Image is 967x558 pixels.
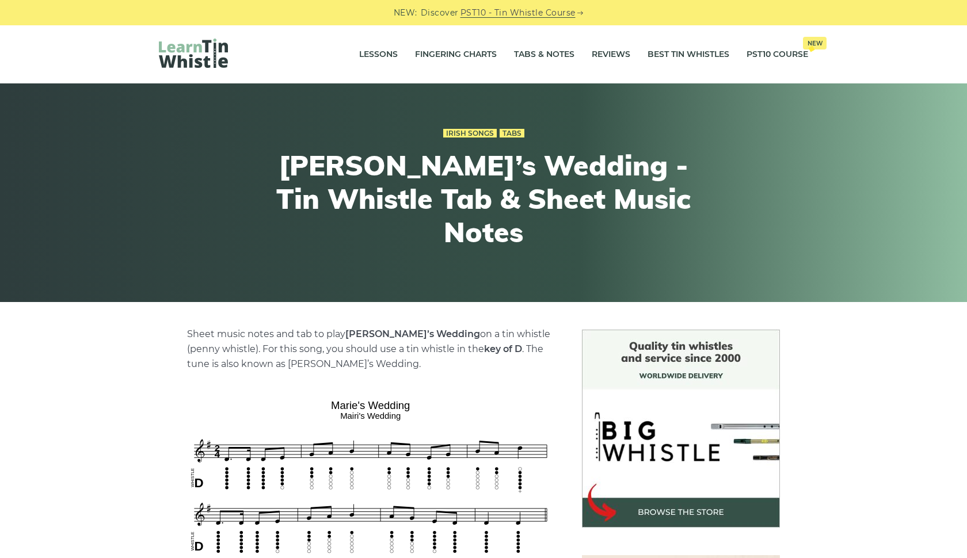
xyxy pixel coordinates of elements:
[747,40,808,69] a: PST10 CourseNew
[345,328,480,339] strong: [PERSON_NAME]’s Wedding
[415,40,497,69] a: Fingering Charts
[484,343,522,354] strong: key of D
[514,40,574,69] a: Tabs & Notes
[803,37,827,49] span: New
[500,129,524,138] a: Tabs
[272,149,695,249] h1: [PERSON_NAME]’s Wedding - Tin Whistle Tab & Sheet Music Notes
[187,327,554,372] p: Sheet music notes and tab to play on a tin whistle (penny whistle). For this song, you should use...
[159,39,228,68] img: LearnTinWhistle.com
[592,40,630,69] a: Reviews
[359,40,398,69] a: Lessons
[582,330,780,528] img: BigWhistle Tin Whistle Store
[648,40,729,69] a: Best Tin Whistles
[443,129,497,138] a: Irish Songs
